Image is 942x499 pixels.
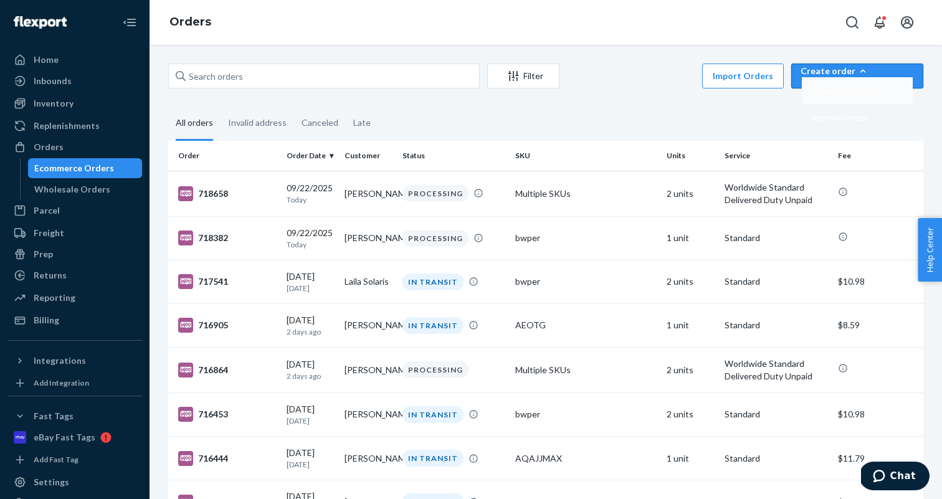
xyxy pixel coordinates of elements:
[34,269,67,282] div: Returns
[725,232,828,244] p: Standard
[7,71,142,91] a: Inbounds
[287,239,335,250] p: Today
[7,310,142,330] a: Billing
[510,347,661,392] td: Multiple SKUs
[7,288,142,308] a: Reporting
[34,354,86,367] div: Integrations
[169,15,211,29] a: Orders
[662,437,720,480] td: 1 unit
[7,201,142,221] a: Parcel
[34,314,59,326] div: Billing
[861,462,930,493] iframe: Opens a widget where you can chat to one of our agents
[34,476,69,488] div: Settings
[34,54,59,66] div: Home
[287,447,335,470] div: [DATE]
[34,204,60,217] div: Parcel
[812,87,880,95] span: Ecommerce order
[510,141,661,171] th: SKU
[662,141,720,171] th: Units
[287,326,335,337] p: 2 days ago
[662,303,720,347] td: 1 unit
[34,75,72,87] div: Inbounds
[833,392,923,436] td: $10.98
[28,179,143,199] a: Wholesale Orders
[340,392,397,436] td: [PERSON_NAME]
[725,275,828,288] p: Standard
[34,162,114,174] div: Ecommerce Orders
[397,141,511,171] th: Status
[282,141,340,171] th: Order Date
[287,194,335,205] p: Today
[867,10,892,35] button: Open notifications
[662,171,720,216] td: 2 units
[28,158,143,178] a: Ecommerce Orders
[287,416,335,426] p: [DATE]
[287,314,335,337] div: [DATE]
[7,427,142,447] a: eBay Fast Tags
[7,376,142,391] a: Add Integration
[515,319,656,331] div: AEOTG
[178,363,277,378] div: 716864
[7,351,142,371] button: Integrations
[287,270,335,293] div: [DATE]
[833,303,923,347] td: $8.59
[287,283,335,293] p: [DATE]
[178,274,277,289] div: 717541
[402,230,469,247] div: PROCESSING
[302,107,338,139] div: Canceled
[402,450,464,467] div: IN TRANSIT
[7,244,142,264] a: Prep
[402,317,464,334] div: IN TRANSIT
[287,371,335,381] p: 2 days ago
[34,227,64,239] div: Freight
[168,141,282,171] th: Order
[515,275,656,288] div: bwper
[895,10,920,35] button: Open account menu
[7,137,142,157] a: Orders
[340,347,397,392] td: [PERSON_NAME]
[918,218,942,282] button: Help Center
[725,358,828,383] p: Worldwide Standard Delivered Duty Unpaid
[34,410,74,422] div: Fast Tags
[14,16,67,29] img: Flexport logo
[34,431,95,444] div: eBay Fast Tags
[7,93,142,113] a: Inventory
[34,97,74,110] div: Inventory
[287,182,335,205] div: 09/22/2025
[725,319,828,331] p: Standard
[34,378,89,388] div: Add Integration
[159,4,221,40] ol: breadcrumbs
[178,407,277,422] div: 716453
[340,216,397,260] td: [PERSON_NAME]
[702,64,784,88] button: Import Orders
[720,141,833,171] th: Service
[487,64,559,88] button: Filter
[287,459,335,470] p: [DATE]
[178,186,277,201] div: 718658
[34,183,110,196] div: Wholesale Orders
[178,318,277,333] div: 716905
[662,216,720,260] td: 1 unit
[340,260,397,303] td: Laila Solaris
[515,408,656,421] div: bwper
[7,50,142,70] a: Home
[833,260,923,303] td: $10.98
[725,452,828,465] p: Standard
[7,116,142,136] a: Replenishments
[7,223,142,243] a: Freight
[402,361,469,378] div: PROCESSING
[34,292,75,304] div: Reporting
[7,472,142,492] a: Settings
[515,232,656,244] div: bwper
[791,64,923,88] button: Create orderEcommerce orderRemoval order
[725,181,828,206] p: Worldwide Standard Delivered Duty Unpaid
[34,120,100,132] div: Replenishments
[515,452,656,465] div: AQAJJMAX
[345,150,392,161] div: Customer
[176,107,213,141] div: All orders
[287,358,335,381] div: [DATE]
[802,104,913,131] button: Removal order
[117,10,142,35] button: Close Navigation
